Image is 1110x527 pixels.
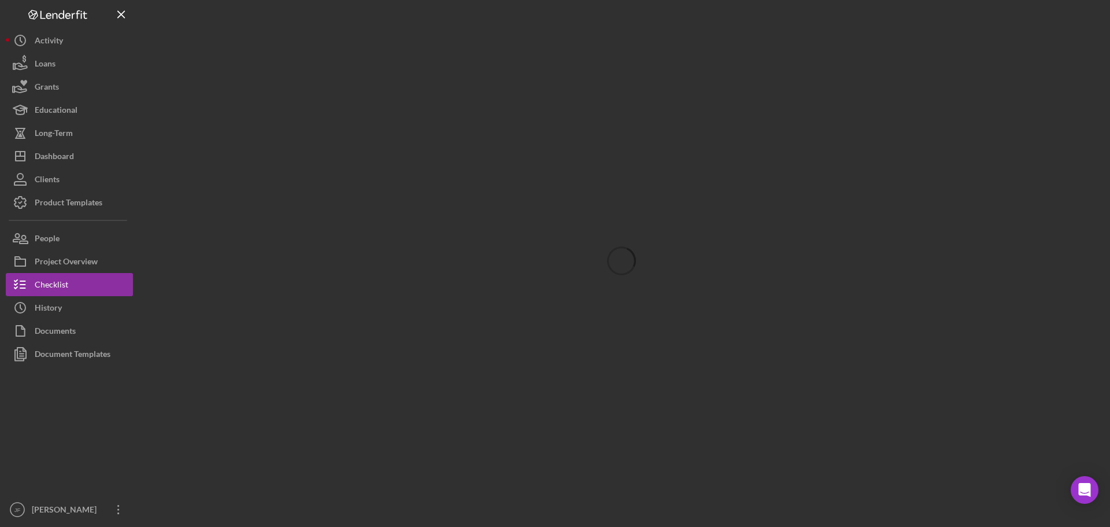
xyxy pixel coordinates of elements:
div: Long-Term [35,121,73,148]
div: People [35,227,60,253]
div: Grants [35,75,59,101]
div: Document Templates [35,342,110,368]
button: People [6,227,133,250]
div: Loans [35,52,55,78]
div: Clients [35,168,60,194]
button: Project Overview [6,250,133,273]
div: Open Intercom Messenger [1071,476,1098,504]
button: Product Templates [6,191,133,214]
button: History [6,296,133,319]
div: Product Templates [35,191,102,217]
button: Checklist [6,273,133,296]
button: JF[PERSON_NAME] [6,498,133,521]
button: Long-Term [6,121,133,145]
text: JF [14,507,21,513]
button: Educational [6,98,133,121]
button: Activity [6,29,133,52]
button: Documents [6,319,133,342]
button: Dashboard [6,145,133,168]
button: Loans [6,52,133,75]
button: Document Templates [6,342,133,366]
div: Dashboard [35,145,74,171]
div: Checklist [35,273,68,299]
div: Documents [35,319,76,345]
button: Clients [6,168,133,191]
div: Educational [35,98,77,124]
button: Grants [6,75,133,98]
div: Activity [35,29,63,55]
div: [PERSON_NAME] [29,498,104,524]
div: History [35,296,62,322]
div: Project Overview [35,250,98,276]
